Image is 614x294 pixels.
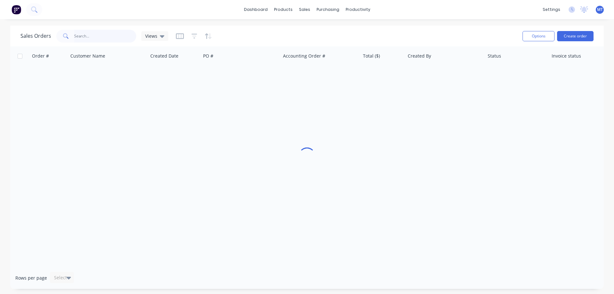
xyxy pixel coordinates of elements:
[552,53,581,59] div: Invoice status
[539,5,563,14] div: settings
[12,5,21,14] img: Factory
[523,31,555,41] button: Options
[20,33,51,39] h1: Sales Orders
[15,275,47,281] span: Rows per page
[54,274,71,281] div: Select...
[363,53,380,59] div: Total ($)
[283,53,325,59] div: Accounting Order #
[408,53,431,59] div: Created By
[70,53,105,59] div: Customer Name
[557,31,594,41] button: Create order
[313,5,342,14] div: purchasing
[145,33,157,39] span: Views
[597,7,603,12] span: MT
[241,5,271,14] a: dashboard
[488,53,501,59] div: Status
[296,5,313,14] div: sales
[203,53,213,59] div: PO #
[342,5,374,14] div: productivity
[150,53,178,59] div: Created Date
[32,53,49,59] div: Order #
[271,5,296,14] div: products
[74,30,137,43] input: Search...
